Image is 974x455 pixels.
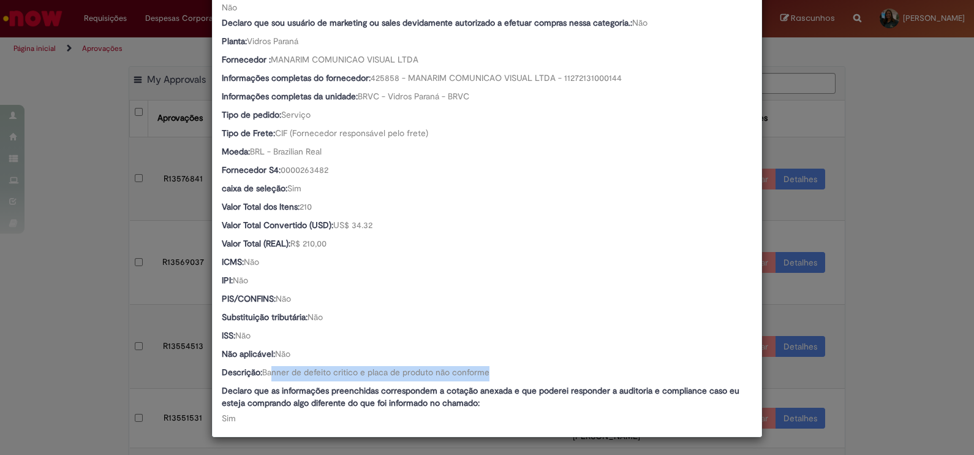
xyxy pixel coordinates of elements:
[222,183,287,194] b: caixa de seleção:
[222,72,371,83] b: Informações completas do fornecedor:
[244,256,259,267] span: Não
[222,201,300,212] b: Valor Total dos Itens:
[290,238,327,249] span: R$ 210,00
[235,330,251,341] span: Não
[308,312,323,323] span: Não
[222,2,237,13] span: Não
[222,348,275,359] b: Não aplicável:
[222,367,262,378] b: Descrição:
[632,17,647,28] span: Não
[358,91,469,102] span: BRVC - Vidros Paraná - BRVC
[222,238,290,249] b: Valor Total (REAL):
[333,220,372,231] span: US$ 34.32
[222,413,236,424] span: Sim
[222,54,271,65] b: Fornecedor :
[275,128,428,139] span: CIF (Fornecedor responsável pelo frete)
[300,201,312,212] span: 210
[250,146,322,157] span: BRL - Brazilian Real
[222,36,247,47] b: Planta:
[222,128,275,139] b: Tipo de Frete:
[371,72,622,83] span: 425858 - MANARIM COMUNICAO VISUAL LTDA - 11272131000144
[222,312,308,323] b: Substituição tributária:
[262,367,489,378] span: Banner de defeito critico e placa de produto não conforme
[276,293,291,304] span: Não
[281,164,328,175] span: 0000263482
[271,54,418,65] span: MANARIM COMUNICAO VISUAL LTDA
[222,164,281,175] b: Fornecedor S4:
[222,146,250,157] b: Moeda:
[222,385,739,408] b: Declaro que as informações preenchidas correspondem a cotação anexada e que poderei responder a a...
[222,109,281,120] b: Tipo de pedido:
[281,109,311,120] span: Serviço
[222,220,333,231] b: Valor Total Convertido (USD):
[222,17,632,28] b: Declaro que sou usuário de marketing ou sales devidamente autorizado a efetuar compras nessa cate...
[247,36,298,47] span: Vidros Paraná
[233,275,248,286] span: Não
[287,183,301,194] span: Sim
[222,256,244,267] b: ICMS:
[222,330,235,341] b: ISS:
[222,275,233,286] b: IPI:
[222,293,276,304] b: PIS/CONFINS:
[275,348,290,359] span: Não
[222,91,358,102] b: Informações completas da unidade:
